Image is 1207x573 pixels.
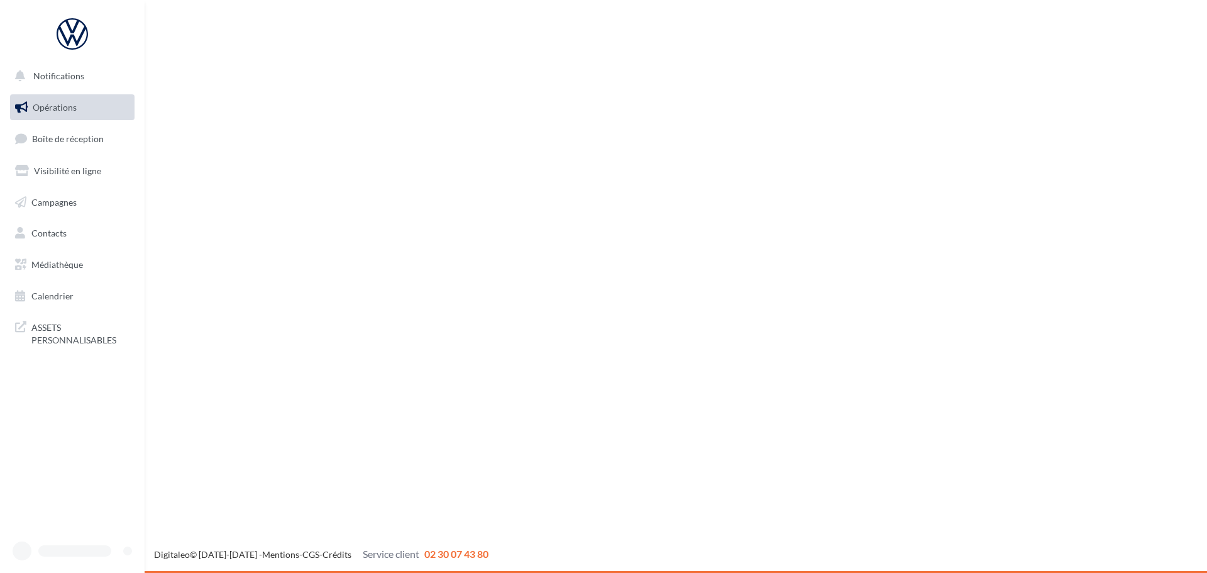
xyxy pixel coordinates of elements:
[8,252,137,278] a: Médiathèque
[8,314,137,351] a: ASSETS PERSONNALISABLES
[33,70,84,81] span: Notifications
[31,259,83,270] span: Médiathèque
[322,549,351,560] a: Crédits
[8,283,137,309] a: Calendrier
[154,549,190,560] a: Digitaleo
[363,548,419,560] span: Service client
[262,549,299,560] a: Mentions
[424,548,488,560] span: 02 30 07 43 80
[31,196,77,207] span: Campagnes
[8,63,132,89] button: Notifications
[34,165,101,176] span: Visibilité en ligne
[8,220,137,247] a: Contacts
[31,291,74,301] span: Calendrier
[31,228,67,238] span: Contacts
[31,319,130,346] span: ASSETS PERSONNALISABLES
[8,158,137,184] a: Visibilité en ligne
[32,133,104,144] span: Boîte de réception
[33,102,77,113] span: Opérations
[8,189,137,216] a: Campagnes
[8,125,137,152] a: Boîte de réception
[154,549,488,560] span: © [DATE]-[DATE] - - -
[302,549,319,560] a: CGS
[8,94,137,121] a: Opérations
